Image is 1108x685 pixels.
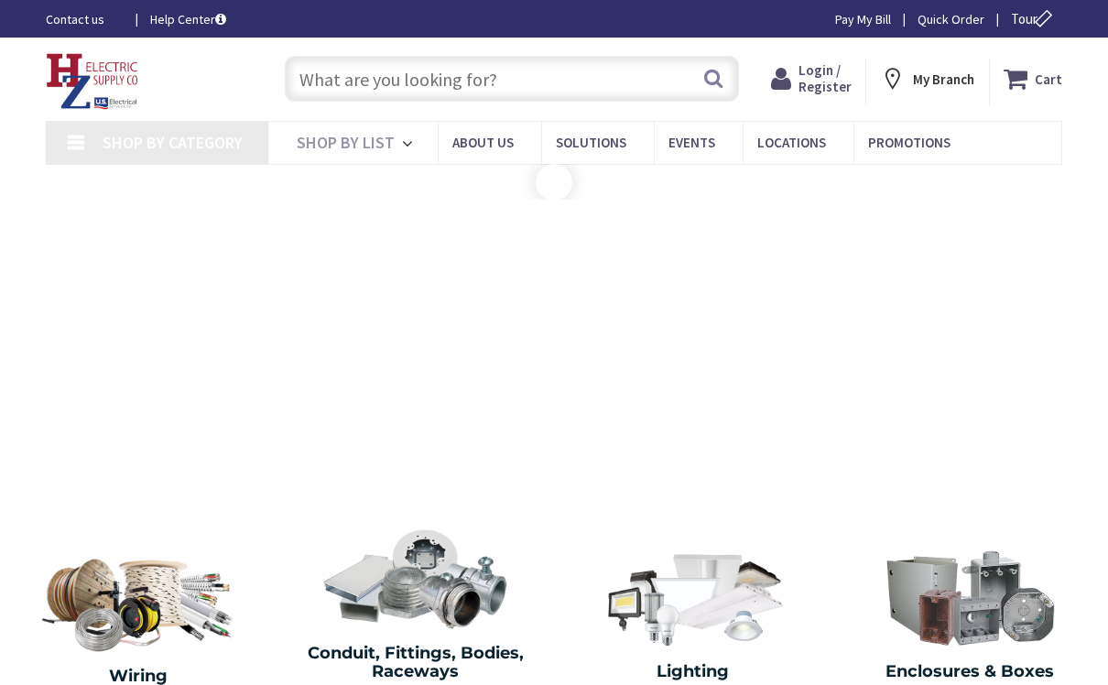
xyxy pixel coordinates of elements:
[880,62,974,95] div: My Branch
[297,132,395,153] span: Shop By List
[556,134,626,151] span: Solutions
[46,10,121,28] a: Contact us
[845,663,1095,681] h2: Enclosures & Boxes
[1004,62,1062,95] a: Cart
[1011,10,1058,27] span: Tour
[291,645,541,681] h2: Conduit, Fittings, Bodies, Raceways
[771,62,852,95] a: Login / Register
[103,132,243,153] span: Shop By Category
[46,53,139,110] img: HZ Electric Supply
[868,134,950,151] span: Promotions
[835,10,891,28] a: Pay My Bill
[1035,62,1062,95] strong: Cart
[668,134,715,151] span: Events
[757,134,826,151] span: Locations
[150,10,226,28] a: Help Center
[798,61,852,95] span: Login / Register
[452,134,514,151] span: About Us
[568,663,818,681] h2: Lighting
[918,10,984,28] a: Quick Order
[285,56,739,102] input: What are you looking for?
[913,71,974,88] strong: My Branch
